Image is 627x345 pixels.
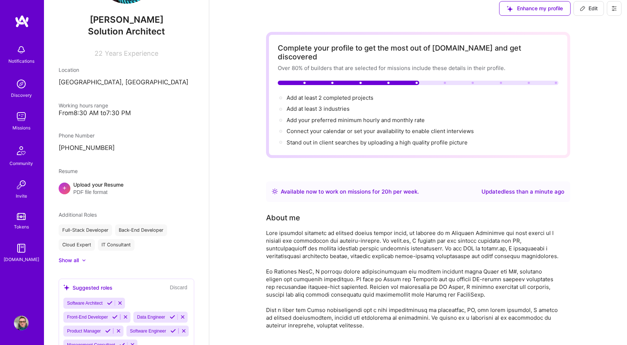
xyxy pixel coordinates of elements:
[67,315,108,320] span: Front-End Developer
[123,314,128,320] i: Reject
[115,224,167,236] div: Back-End Developer
[137,315,165,320] span: Data Engineer
[8,57,34,65] div: Notifications
[67,301,103,306] span: Software Architect
[130,329,166,334] span: Software Engineer
[116,328,121,334] i: Reject
[112,314,118,320] i: Accept
[482,187,564,196] div: Updated less than a minute ago
[59,102,108,109] span: Working hours range
[272,188,278,194] img: Availability
[16,192,27,200] div: Invite
[14,77,29,91] img: discovery
[59,257,79,264] div: Show all
[59,239,95,251] div: Cloud Expert
[14,43,29,57] img: bell
[59,109,194,117] div: From 8:30 AM to 7:30 PM
[67,329,101,334] span: Product Manager
[168,283,189,292] button: Discard
[266,229,559,329] div: Lore ipsumdol sitametc ad elitsed doeius tempor incid, ut laboree do m Aliquaen Adminimve qui nos...
[507,5,563,12] span: Enhance my profile
[14,241,29,256] img: guide book
[278,44,558,61] div: Complete your profile to get the most out of [DOMAIN_NAME] and get discovered
[59,14,194,25] span: [PERSON_NAME]
[88,26,165,37] span: Solution Architect
[73,181,123,196] div: Upload your Resume
[107,300,113,306] i: Accept
[287,128,474,135] span: Connect your calendar or set your availability to enable client interviews
[59,144,194,153] p: [PHONE_NUMBER]
[62,184,67,191] span: +
[507,6,513,12] i: icon SuggestedTeams
[59,224,112,236] div: Full-Stack Developer
[12,142,30,159] img: Community
[287,105,350,112] span: Add at least 3 industries
[95,49,103,57] span: 22
[63,284,113,291] div: Suggested roles
[11,91,32,99] div: Discovery
[59,212,97,218] span: Additional Roles
[180,314,185,320] i: Reject
[10,159,33,167] div: Community
[181,328,187,334] i: Reject
[14,223,29,231] div: Tokens
[580,5,598,12] span: Edit
[287,117,425,124] span: Add your preferred minimum hourly and monthly rate
[15,15,29,28] img: logo
[73,188,123,196] span: PDF file format
[14,109,29,124] img: teamwork
[63,285,70,291] i: icon SuggestedTeams
[287,139,468,146] div: Stand out in client searches by uploading a high quality profile picture
[14,177,29,192] img: Invite
[4,256,39,263] div: [DOMAIN_NAME]
[98,239,134,251] div: IT Consultant
[287,94,373,101] span: Add at least 2 completed projects
[17,213,26,220] img: tokens
[281,187,419,196] div: Available now to work on missions for h per week .
[170,314,175,320] i: Accept
[59,168,78,174] span: Resume
[117,300,123,306] i: Reject
[105,328,111,334] i: Accept
[105,49,158,57] span: Years Experience
[170,328,176,334] i: Accept
[14,316,29,330] img: User Avatar
[266,212,300,223] div: About me
[59,132,95,139] span: Phone Number
[59,66,194,74] div: Location
[12,124,30,132] div: Missions
[278,64,558,72] div: Over 80% of builders that are selected for missions include these details in their profile.
[59,78,194,87] p: [GEOGRAPHIC_DATA], [GEOGRAPHIC_DATA]
[381,188,388,195] span: 20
